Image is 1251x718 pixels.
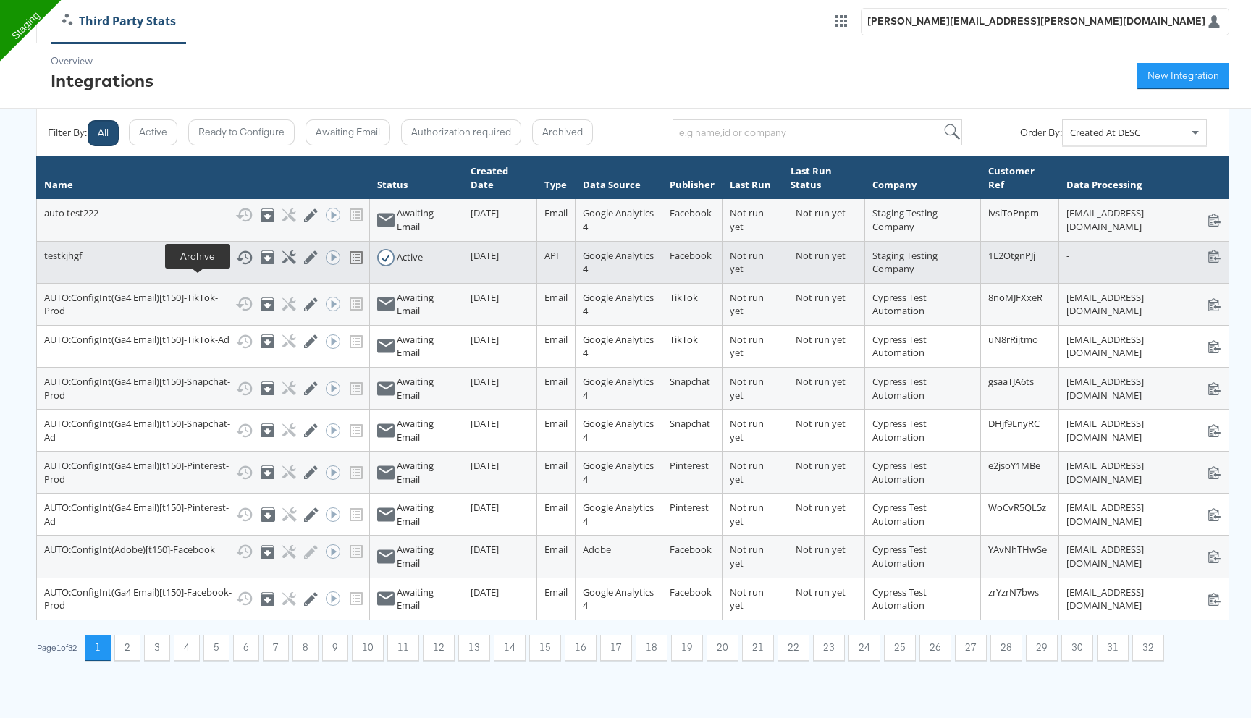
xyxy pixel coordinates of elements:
[347,249,365,266] svg: View missing tracking codes
[88,120,119,146] button: All
[583,291,654,318] span: Google Analytics 4
[1066,375,1221,402] div: [EMAIL_ADDRESS][DOMAIN_NAME]
[1020,126,1062,140] div: Order By:
[529,635,561,661] button: 15
[796,459,857,473] div: Not run yet
[537,157,576,199] th: Type
[583,459,654,486] span: Google Analytics 4
[44,417,362,444] div: AUTO:ConfigInt(Ga4 Email)[t150]-Snapchat-Ad
[783,157,864,199] th: Last Run Status
[872,333,927,360] span: Cypress Test Automation
[471,459,499,472] span: [DATE]
[85,635,111,661] button: 1
[576,157,662,199] th: Data Source
[494,635,526,661] button: 14
[636,635,667,661] button: 18
[1097,635,1129,661] button: 31
[600,635,632,661] button: 17
[261,250,274,264] button: Archive
[144,635,170,661] button: 3
[583,543,611,556] span: Adobe
[730,501,764,528] span: Not run yet
[471,501,499,514] span: [DATE]
[1070,126,1140,139] span: Created At DESC
[532,119,593,145] button: Archived
[129,119,177,145] button: Active
[51,54,153,68] div: Overview
[44,291,362,318] div: AUTO:ConfigInt(Ga4 Email)[t150]-TikTok-Prod
[44,459,362,486] div: AUTO:ConfigInt(Ga4 Email)[t150]-Pinterest-Prod
[670,333,698,346] span: TikTok
[955,635,987,661] button: 27
[544,375,568,388] span: Email
[544,291,568,304] span: Email
[670,543,712,556] span: Facebook
[397,417,455,444] div: Awaiting Email
[730,543,764,570] span: Not run yet
[370,157,463,199] th: Status
[322,635,348,661] button: 9
[44,501,362,528] div: AUTO:ConfigInt(Ga4 Email)[t150]-Pinterest-Ad
[292,635,319,661] button: 8
[1066,206,1221,233] div: [EMAIL_ADDRESS][DOMAIN_NAME]
[397,586,455,612] div: Awaiting Email
[44,586,362,612] div: AUTO:ConfigInt(Ga4 Email)[t150]-Facebook-Prod
[848,635,880,661] button: 24
[544,417,568,430] span: Email
[544,543,568,556] span: Email
[174,635,200,661] button: 4
[387,635,419,661] button: 11
[51,68,153,93] div: Integrations
[352,635,384,661] button: 10
[796,586,857,599] div: Not run yet
[980,157,1059,199] th: Customer Ref
[867,14,1205,28] div: [PERSON_NAME][EMAIL_ADDRESS][PERSON_NAME][DOMAIN_NAME]
[188,119,295,145] button: Ready to Configure
[988,333,1038,346] span: uN8rRijtmo
[44,375,362,402] div: AUTO:ConfigInt(Ga4 Email)[t150]-Snapchat-Prod
[306,119,390,145] button: Awaiting Email
[988,291,1042,304] span: 8noMJFXxeR
[1026,635,1058,661] button: 29
[919,635,951,661] button: 26
[730,459,764,486] span: Not run yet
[397,291,455,318] div: Awaiting Email
[670,586,712,599] span: Facebook
[544,333,568,346] span: Email
[730,206,764,233] span: Not run yet
[884,635,916,661] button: 25
[730,417,764,444] span: Not run yet
[583,249,654,276] span: Google Analytics 4
[544,249,559,262] span: API
[1137,63,1229,89] button: New Integration
[872,249,938,276] span: Staging Testing Company
[397,375,455,402] div: Awaiting Email
[471,586,499,599] span: [DATE]
[401,119,521,145] button: Authorization required
[44,333,362,350] div: AUTO:ConfigInt(Ga4 Email)[t150]-TikTok-Ad
[670,206,712,219] span: Facebook
[988,501,1046,514] span: WoCvR5QL5z
[471,333,499,346] span: [DATE]
[988,543,1047,556] span: YAvNhTHwSe
[471,375,499,388] span: [DATE]
[988,459,1040,472] span: e2jsoY1MBe
[662,157,723,199] th: Publisher
[397,333,455,360] div: Awaiting Email
[458,635,490,661] button: 13
[778,635,809,661] button: 22
[730,333,764,360] span: Not run yet
[544,206,568,219] span: Email
[730,291,764,318] span: Not run yet
[1132,635,1164,661] button: 32
[670,291,698,304] span: TikTok
[44,543,362,560] div: AUTO:ConfigInt(Adobe)[t150]-Facebook
[1066,249,1221,263] div: -
[865,157,980,199] th: Company
[397,459,455,486] div: Awaiting Email
[583,586,654,612] span: Google Analytics 4
[233,635,259,661] button: 6
[796,291,857,305] div: Not run yet
[37,157,370,199] th: Name
[988,206,1039,219] span: ivslToPnpm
